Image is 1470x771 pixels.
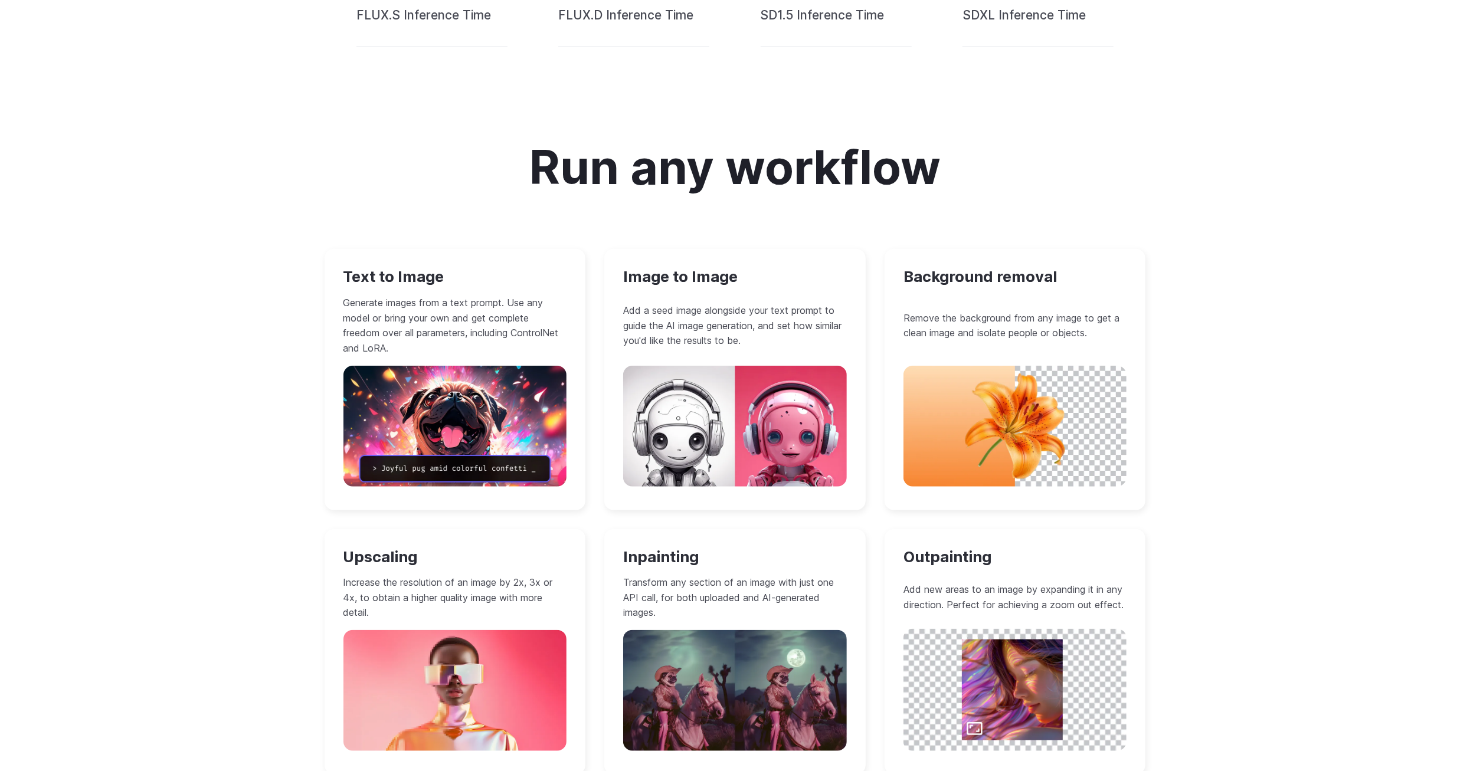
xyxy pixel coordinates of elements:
[558,5,709,47] span: FLUX.D Inference Time
[343,268,567,286] h3: Text to Image
[903,311,1127,341] p: Remove the background from any image to get a clean image and isolate people or objects.
[343,575,567,621] p: Increase the resolution of an image by 2x, 3x or 4x, to obtain a higher quality image with more d...
[343,548,567,566] h3: Upscaling
[623,548,847,566] h3: Inpainting
[903,268,1127,286] h3: Background removal
[623,366,847,487] img: A pink and white robot with headphones on
[903,582,1127,612] p: Add new areas to an image by expanding it in any direction. Perfect for achieving a zoom out effect.
[903,366,1127,487] img: A single orange flower on an orange and white background
[623,575,847,621] p: Transform any section of an image with just one API call, for both uploaded and AI-generated images.
[343,366,567,487] img: A pug dog with its tongue out in front of fireworks
[903,548,1127,566] h3: Outpainting
[623,303,847,349] p: Add a seed image alongside your text prompt to guide the AI image generation, and set how similar...
[962,5,1114,47] span: SDXL Inference Time
[356,5,508,47] span: FLUX.S Inference Time
[529,142,941,192] h2: Run any workflow
[343,296,567,356] p: Generate images from a text prompt. Use any model or bring your own and get complete freedom over...
[903,629,1127,751] img: A woman with her eyes closed and her hair blowing in the wind
[343,630,567,751] img: A woman wearing a pair of virtual reality glasses
[761,5,912,47] span: SD1.5 Inference Time
[623,630,847,751] img: A pug dog dressed as a cowboy riding a horse in the desert
[623,268,847,286] h3: Image to Image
